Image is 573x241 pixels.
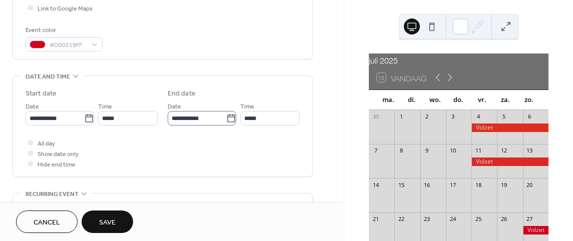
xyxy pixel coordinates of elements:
[474,147,482,154] div: 11
[447,90,470,110] div: do.
[26,71,70,82] span: Date and time
[34,217,60,228] span: Cancel
[526,147,533,154] div: 13
[449,181,456,188] div: 17
[397,147,405,154] div: 8
[526,113,533,120] div: 6
[99,217,116,228] span: Save
[240,101,254,112] span: Time
[423,215,431,223] div: 23
[38,3,93,14] span: Link to Google Maps
[16,210,78,233] button: Cancel
[500,181,507,188] div: 19
[372,147,379,154] div: 7
[423,113,431,120] div: 2
[449,215,456,223] div: 24
[423,90,447,110] div: wo.
[38,149,79,159] span: Show date only
[377,90,400,110] div: ma.
[372,113,379,120] div: 30
[369,53,548,65] div: juli 2025
[517,90,540,110] div: zo.
[26,101,39,112] span: Date
[26,25,101,35] div: Event color
[397,113,405,120] div: 1
[38,138,55,149] span: All day
[449,113,456,120] div: 3
[500,215,507,223] div: 26
[82,210,133,233] button: Save
[423,147,431,154] div: 9
[168,88,196,99] div: End date
[372,215,379,223] div: 21
[26,189,79,199] span: Recurring event
[372,181,379,188] div: 14
[494,90,517,110] div: za.
[449,147,456,154] div: 10
[470,90,494,110] div: vr.
[397,181,405,188] div: 15
[474,113,482,120] div: 4
[471,157,548,166] div: Volzet
[397,215,405,223] div: 22
[400,90,424,110] div: di.
[526,215,533,223] div: 27
[526,181,533,188] div: 20
[423,181,431,188] div: 16
[523,226,548,234] div: Volzet
[500,147,507,154] div: 12
[38,159,76,170] span: Hide end time
[168,101,181,112] span: Date
[474,215,482,223] div: 25
[500,113,507,120] div: 5
[474,181,482,188] div: 18
[98,101,112,112] span: Time
[50,40,87,50] span: #D0021BFF
[471,123,548,132] div: Volzet
[26,88,57,99] div: Start date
